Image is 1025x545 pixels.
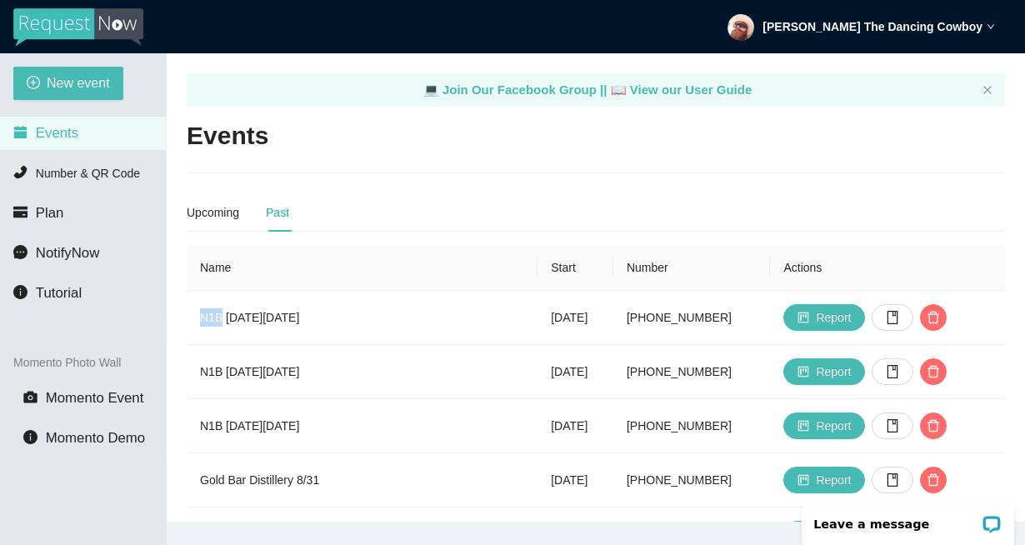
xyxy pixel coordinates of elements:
th: Start [537,245,613,291]
th: Name [187,245,537,291]
span: delete [921,419,946,432]
td: N1B [DATE][DATE] [187,345,537,399]
span: Report [816,471,851,489]
td: N1B [DATE][DATE] [187,291,537,345]
span: calendar [13,125,27,139]
button: close [982,85,992,96]
span: project [797,312,809,325]
span: book [886,473,899,487]
span: close [982,85,992,95]
span: info-circle [23,430,37,444]
h2: Events [187,119,268,153]
td: [PHONE_NUMBER] [613,399,771,453]
span: Plan [36,205,64,221]
a: laptop Join Our Facebook Group || [423,82,611,97]
span: message [13,245,27,259]
span: credit-card [13,205,27,219]
button: delete [920,304,947,331]
span: camera [23,390,37,404]
td: [DATE] [537,399,613,453]
span: book [886,311,899,324]
div: Past [266,203,289,222]
span: book [886,365,899,378]
span: Report [816,417,851,435]
span: laptop [611,82,627,97]
span: Report [816,362,851,381]
span: laptop [423,82,439,97]
td: [DATE] [537,291,613,345]
span: Tutorial [36,285,82,301]
span: Momento Demo [46,430,145,446]
td: N1B [DATE][DATE] [187,399,537,453]
button: projectReport [783,358,865,385]
span: NotifyNow [36,245,99,261]
span: book [886,419,899,432]
td: [PHONE_NUMBER] [613,345,771,399]
img: ACg8ocL8pFc0vhsx_PlXg9xfxL-RGphS_zevxdHVg404UeQA_0uODfU=s96-c [727,14,754,41]
img: RequestNow [13,8,143,47]
iframe: LiveChat chat widget [791,492,1025,545]
td: [DATE] [537,345,613,399]
a: laptop View our User Guide [611,82,752,97]
span: Number & QR Code [36,167,140,180]
span: Report [816,308,851,327]
button: book [872,304,913,331]
td: [DATE] [537,453,613,507]
button: delete [920,358,947,385]
span: phone [13,165,27,179]
span: project [797,474,809,487]
span: project [797,420,809,433]
td: [PHONE_NUMBER] [613,453,771,507]
td: Gold Bar Distillery 8/31 [187,453,537,507]
button: projectReport [783,304,865,331]
button: projectReport [783,412,865,439]
button: plus-circleNew event [13,67,123,100]
div: Upcoming [187,203,239,222]
span: New event [47,72,110,93]
td: [PHONE_NUMBER] [613,291,771,345]
th: Number [613,245,771,291]
span: Momento Event [46,390,144,406]
span: Events [36,125,78,141]
button: delete [920,467,947,493]
span: delete [921,311,946,324]
span: project [797,366,809,379]
button: book [872,412,913,439]
button: delete [920,412,947,439]
th: Actions [770,245,1005,291]
span: delete [921,473,946,487]
span: delete [921,365,946,378]
span: down [987,22,995,31]
span: plus-circle [27,76,40,92]
button: projectReport [783,467,865,493]
strong: [PERSON_NAME] The Dancing Cowboy [762,20,982,33]
span: info-circle [13,285,27,299]
button: book [872,467,913,493]
button: book [872,358,913,385]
